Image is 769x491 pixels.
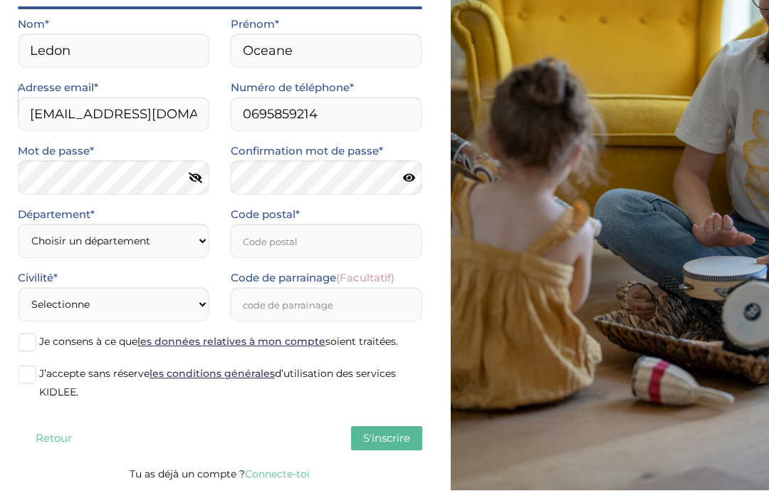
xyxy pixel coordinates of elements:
[18,269,58,288] label: Civilité*
[18,206,95,224] label: Département*
[39,336,398,348] span: Je consens à ce que soient traitées.
[231,269,394,288] label: Code de parrainage
[18,427,89,451] button: Retour
[18,98,209,132] input: Email
[231,98,422,132] input: Numero de telephone
[18,79,98,98] label: Adresse email*
[18,143,94,161] label: Mot de passe*
[39,368,396,399] span: J’accepte sans réserve d’utilisation des services KIDLEE.
[245,468,310,481] a: Connecte-toi
[231,288,422,322] input: code de parrainage
[363,432,410,445] span: S'inscrire
[231,79,354,98] label: Numéro de téléphone*
[231,16,279,34] label: Prénom*
[231,143,383,161] label: Confirmation mot de passe*
[18,34,209,68] input: Nom
[336,272,394,285] span: (Facultatif)
[231,34,422,68] input: Prénom
[137,336,325,348] a: les données relatives à mon compte
[150,368,275,381] a: les conditions générales
[351,427,422,451] button: S'inscrire
[231,206,300,224] label: Code postal*
[231,224,422,259] input: Code postal
[18,465,422,484] p: Tu as déjà un compte ?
